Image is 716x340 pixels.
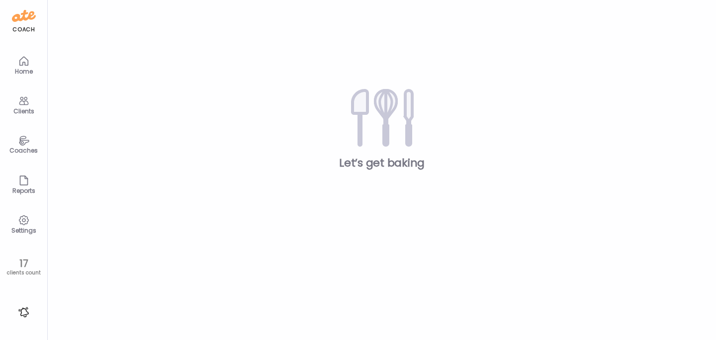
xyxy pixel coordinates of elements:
[12,25,35,34] div: coach
[64,156,700,170] div: Let’s get baking
[6,108,42,114] div: Clients
[3,257,44,269] div: 17
[6,68,42,75] div: Home
[3,269,44,276] div: clients count
[6,227,42,234] div: Settings
[12,8,36,24] img: ate
[6,187,42,194] div: Reports
[6,147,42,154] div: Coaches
